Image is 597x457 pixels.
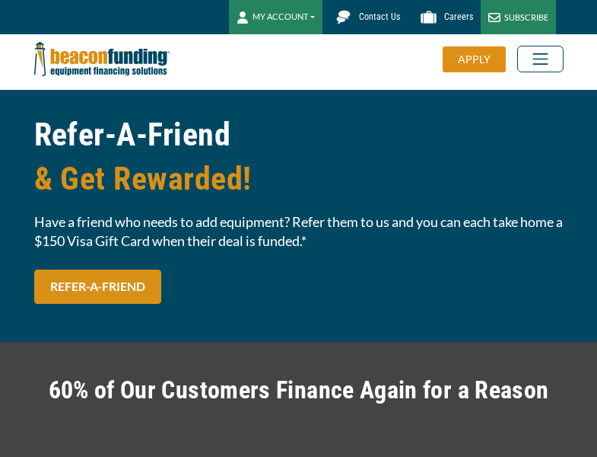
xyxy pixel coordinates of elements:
a: REFER-A-FRIEND [34,270,161,304]
h2: 60% of Our Customers Finance Again for a Reason [34,372,564,407]
button: Toggle navigation [517,46,564,72]
h1: Refer-A-Friend [34,113,564,201]
a: Contact Us [322,4,408,30]
a: Careers [408,4,481,30]
img: Beacon Funding Corporation logo [34,34,170,84]
img: Beacon Funding Careers [415,4,442,30]
span: Have a friend who needs to add equipment? Refer them to us and you can each take home a $150 Visa... [34,213,564,251]
div: APPLY [443,46,506,72]
span: Contact Us [359,11,400,22]
img: Beacon Funding chat [330,4,357,30]
a: APPLY [443,46,517,72]
span: & Get Rewarded! [34,157,564,201]
span: Careers [444,11,473,22]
